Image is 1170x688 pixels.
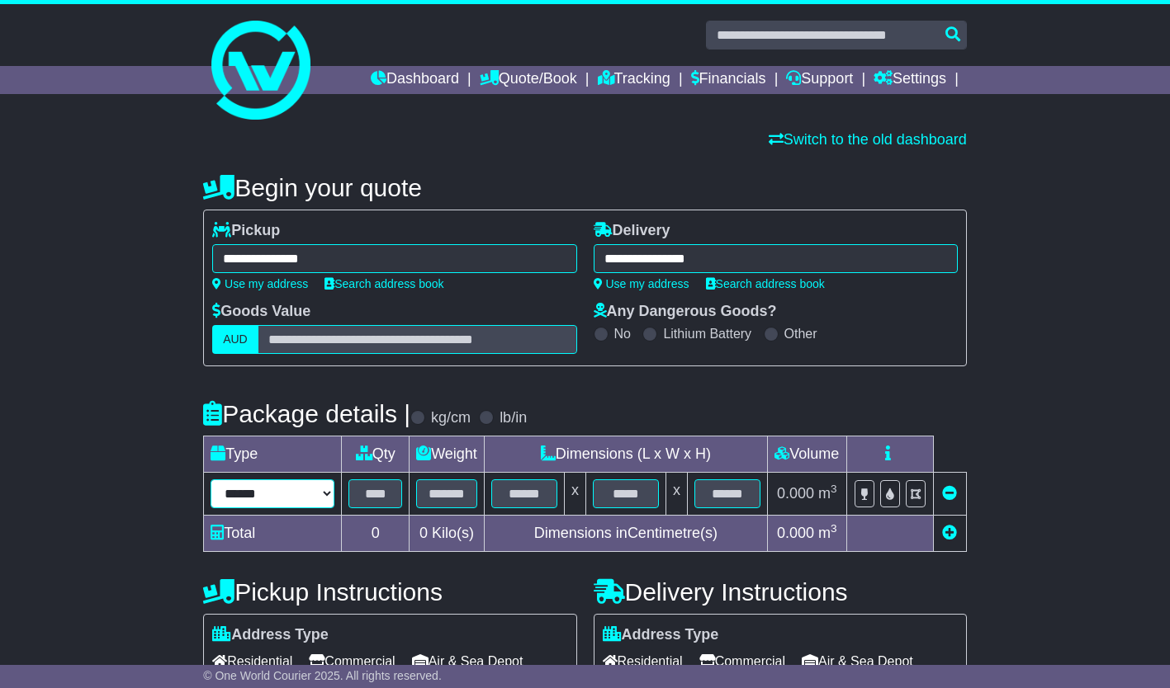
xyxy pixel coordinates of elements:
[203,174,967,201] h4: Begin your quote
[204,516,342,552] td: Total
[777,525,814,541] span: 0.000
[942,525,957,541] a: Add new item
[410,516,485,552] td: Kilo(s)
[594,303,777,321] label: Any Dangerous Goods?
[342,516,410,552] td: 0
[203,400,410,427] h4: Package details |
[691,66,766,94] a: Financials
[431,409,471,427] label: kg/cm
[342,436,410,473] td: Qty
[324,277,443,290] a: Search address book
[212,626,329,644] label: Address Type
[484,516,767,552] td: Dimensions in Centimetre(s)
[802,648,913,674] span: Air & Sea Depot
[484,436,767,473] td: Dimensions (L x W x H)
[769,131,967,148] a: Switch to the old dashboard
[594,277,689,290] a: Use my address
[212,648,292,674] span: Residential
[603,626,719,644] label: Address Type
[212,303,310,321] label: Goods Value
[212,277,308,290] a: Use my address
[500,409,527,427] label: lb/in
[777,485,814,502] span: 0.000
[614,326,631,342] label: No
[818,525,837,541] span: m
[706,277,825,290] a: Search address book
[784,326,817,342] label: Other
[309,648,395,674] span: Commercial
[603,648,683,674] span: Residential
[942,485,957,502] a: Remove this item
[699,648,785,674] span: Commercial
[204,436,342,473] td: Type
[818,485,837,502] span: m
[203,669,442,682] span: © One World Courier 2025. All rights reserved.
[767,436,846,473] td: Volume
[831,522,837,535] sup: 3
[564,473,585,516] td: x
[598,66,670,94] a: Tracking
[480,66,577,94] a: Quote/Book
[212,222,280,240] label: Pickup
[203,578,576,606] h4: Pickup Instructions
[663,326,751,342] label: Lithium Battery
[412,648,523,674] span: Air & Sea Depot
[371,66,459,94] a: Dashboard
[594,222,670,240] label: Delivery
[831,483,837,495] sup: 3
[666,473,687,516] td: x
[212,325,258,354] label: AUD
[419,525,428,541] span: 0
[786,66,853,94] a: Support
[874,66,946,94] a: Settings
[594,578,967,606] h4: Delivery Instructions
[410,436,485,473] td: Weight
